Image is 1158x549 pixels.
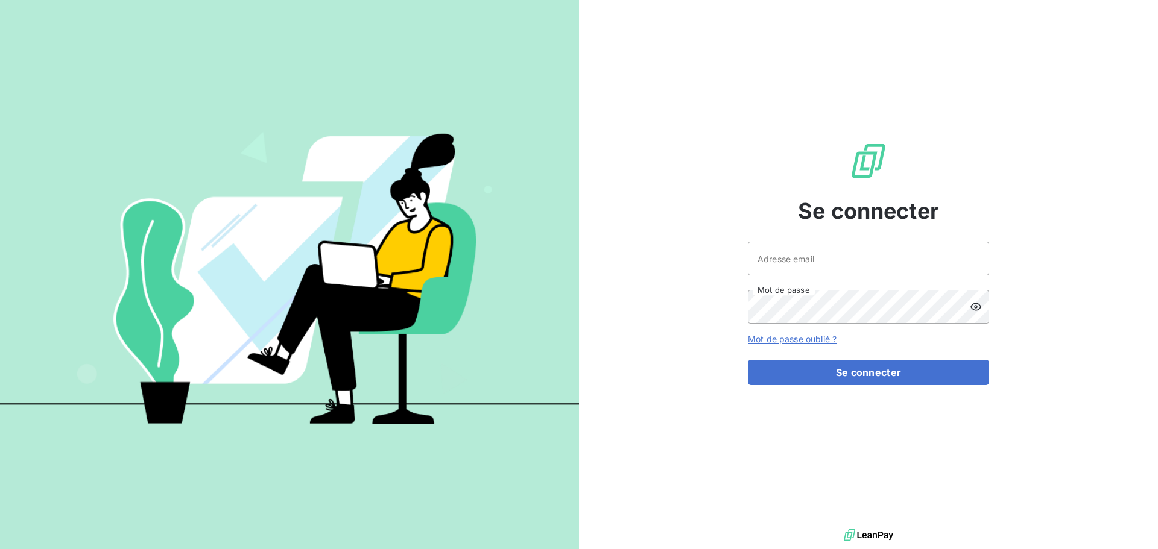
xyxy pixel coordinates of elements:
input: placeholder [748,242,989,275]
button: Se connecter [748,360,989,385]
a: Mot de passe oublié ? [748,334,837,344]
img: logo [844,526,893,544]
img: Logo LeanPay [849,142,888,180]
span: Se connecter [798,195,939,227]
